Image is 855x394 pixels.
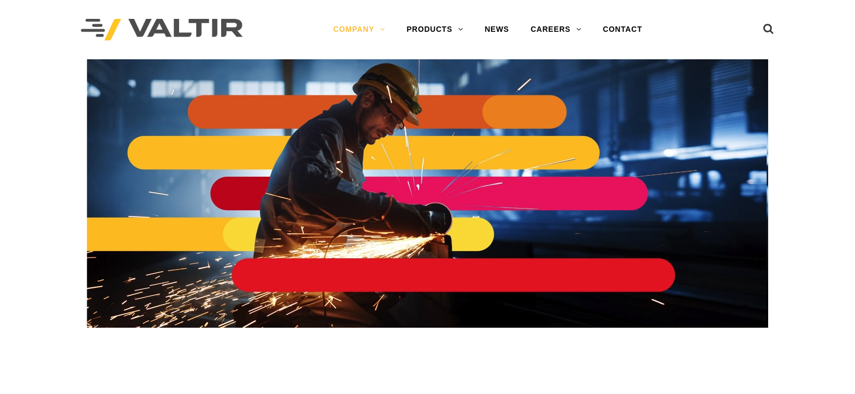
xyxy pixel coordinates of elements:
[520,19,592,40] a: CAREERS
[323,19,396,40] a: COMPANY
[592,19,653,40] a: CONTACT
[396,19,474,40] a: PRODUCTS
[474,19,519,40] a: NEWS
[81,19,243,41] img: Valtir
